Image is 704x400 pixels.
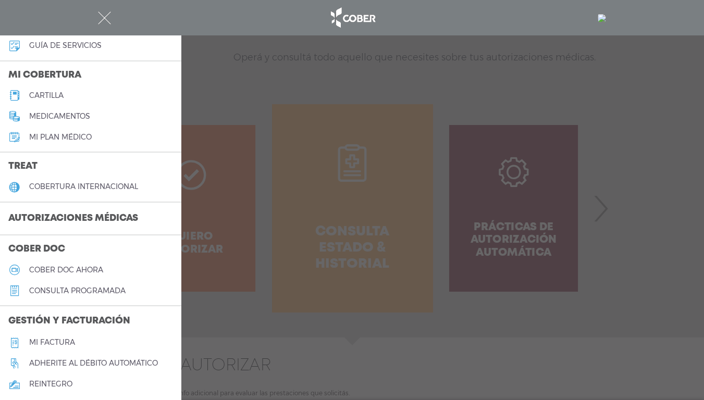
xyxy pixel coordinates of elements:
[29,182,138,191] h5: cobertura internacional
[29,380,72,389] h5: reintegro
[598,14,606,22] img: 7294
[29,41,102,50] h5: guía de servicios
[325,5,380,30] img: logo_cober_home-white.png
[29,133,92,142] h5: Mi plan médico
[29,338,75,347] h5: Mi factura
[98,11,111,24] img: Cober_menu-close-white.svg
[29,286,126,295] h5: consulta programada
[29,91,64,100] h5: cartilla
[29,266,103,274] h5: Cober doc ahora
[29,112,90,121] h5: medicamentos
[29,359,158,368] h5: Adherite al débito automático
